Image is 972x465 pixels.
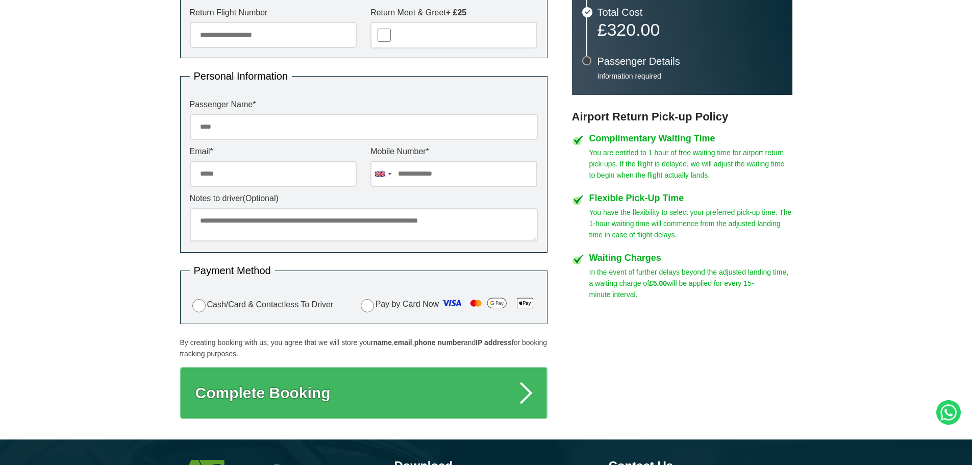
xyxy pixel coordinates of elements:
[597,7,782,17] h3: Total Cost
[572,110,792,124] h3: Airport Return Pick-up Policy
[476,338,512,347] strong: IP address
[589,193,792,203] h4: Flexible Pick-Up Time
[192,299,206,312] input: Cash/Card & Contactless To Driver
[607,20,660,39] span: 320.00
[597,22,782,37] p: £
[361,299,374,312] input: Pay by Card Now
[589,207,792,240] p: You have the flexibility to select your preferred pick-up time. The 1-hour waiting time will comm...
[370,148,537,156] label: Mobile Number
[373,338,392,347] strong: name
[190,298,334,312] label: Cash/Card & Contactless To Driver
[394,338,412,347] strong: email
[589,266,792,300] p: In the event of further delays beyond the adjusted landing time, a waiting charge of will be appl...
[370,9,537,17] label: Return Meet & Greet
[589,147,792,181] p: You are entitled to 1 hour of free waiting time for airport return pick-ups. If the flight is del...
[597,56,782,66] h3: Passenger Details
[190,265,275,276] legend: Payment Method
[243,194,279,203] span: (Optional)
[589,253,792,262] h4: Waiting Charges
[180,337,547,359] p: By creating booking with us, you agree that we will store your , , and for booking tracking purpo...
[190,194,538,203] label: Notes to driver
[190,71,292,81] legend: Personal Information
[190,148,357,156] label: Email
[597,71,782,81] p: Information required
[358,295,538,314] label: Pay by Card Now
[649,279,667,287] strong: £5.00
[446,8,466,17] strong: + £25
[190,9,357,17] label: Return Flight Number
[589,134,792,143] h4: Complimentary Waiting Time
[180,367,547,419] button: Complete Booking
[414,338,464,347] strong: phone number
[371,161,394,186] div: United Kingdom: +44
[190,101,538,109] label: Passenger Name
